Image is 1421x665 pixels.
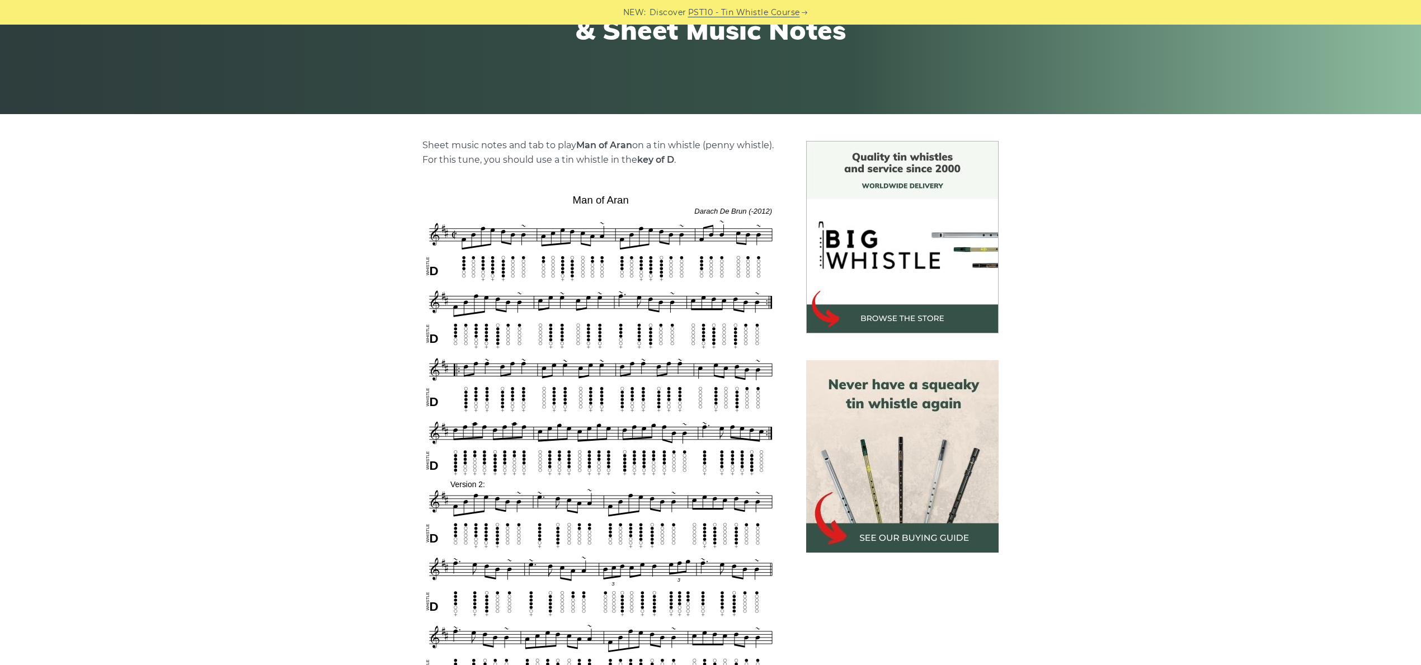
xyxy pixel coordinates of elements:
[422,138,779,167] p: Sheet music notes and tab to play on a tin whistle (penny whistle). For this tune, you should use...
[806,360,999,553] img: tin whistle buying guide
[637,154,674,165] strong: key of D
[623,6,646,19] span: NEW:
[688,6,800,19] a: PST10 - Tin Whistle Course
[806,141,999,333] img: BigWhistle Tin Whistle Store
[576,140,632,150] strong: Man of Aran
[650,6,686,19] span: Discover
